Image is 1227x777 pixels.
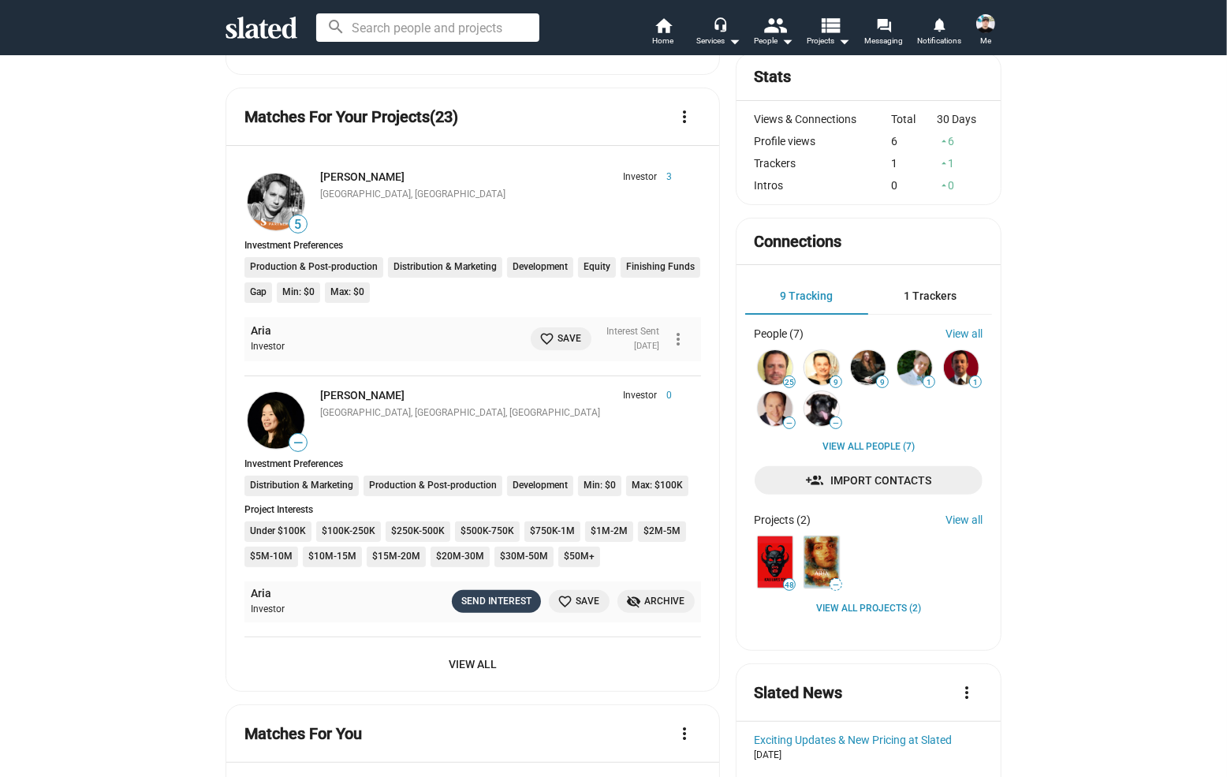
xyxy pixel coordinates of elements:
span: Save [540,331,582,347]
div: Services [696,32,740,50]
mat-icon: arrow_drop_up [938,158,949,169]
div: Project Interests [244,504,701,515]
sl-message-button: Send Interest [452,590,541,613]
li: $1M-2M [585,521,633,542]
li: Finishing Funds [621,257,700,278]
a: Notifications [912,16,967,50]
mat-icon: more_vert [676,724,695,743]
mat-icon: people [764,13,787,36]
a: Aria [251,323,271,338]
button: Kevin EnhartMe [967,11,1005,52]
li: $30M-50M [494,547,554,567]
span: 0 [658,390,673,402]
div: 1 [937,157,983,170]
li: Distribution & Marketing [244,476,359,496]
span: Home [653,32,674,50]
div: Intros [755,179,892,192]
a: View All [244,650,701,678]
time: [DATE] [635,341,660,351]
li: Min: $0 [578,476,621,496]
img: Aria [804,536,839,588]
div: Projects (2) [755,514,811,526]
div: 6 [891,135,937,148]
span: Archive [627,593,685,610]
div: 0 [891,179,937,192]
a: [PERSON_NAME] [320,170,405,183]
img: Greg Alprin [804,350,839,385]
li: $250K-500K [386,521,450,542]
li: $2M-5M [638,521,686,542]
li: Min: $0 [277,282,320,303]
mat-icon: forum [876,17,891,32]
span: 5 [289,217,307,233]
img: Marco Allegri [248,174,304,230]
li: $750K-1M [524,521,580,542]
a: View all Projects (2) [816,603,921,615]
img: Mike Hall [851,350,886,385]
div: 1 [891,157,937,170]
mat-icon: more_vert [669,330,688,349]
a: View all [945,514,983,526]
img: Jeff Cantrell [897,350,932,385]
div: Total [891,113,937,125]
li: Max: $0 [325,282,370,303]
li: $5M-10M [244,547,298,567]
a: Aria [801,533,842,591]
div: Trackers [755,157,892,170]
span: 25 [784,378,795,387]
span: View All [257,650,688,678]
div: People (7) [755,327,804,340]
div: 0 [937,179,983,192]
div: Investor [251,603,362,616]
mat-icon: arrow_drop_down [725,32,744,50]
img: Kali Loves You [758,536,793,588]
mat-icon: notifications [931,17,946,32]
div: 30 Days [937,113,983,125]
div: Investment Preferences [244,458,701,469]
a: Marco Allegri [244,170,308,233]
li: Production & Post-production [364,476,502,496]
li: Distribution & Marketing [388,257,502,278]
div: [GEOGRAPHIC_DATA], [GEOGRAPHIC_DATA], [GEOGRAPHIC_DATA] [320,407,673,420]
span: Me [980,32,991,50]
span: — [830,581,841,589]
div: [GEOGRAPHIC_DATA], [GEOGRAPHIC_DATA] [320,189,673,201]
mat-icon: view_list [819,13,842,36]
li: Development [507,257,573,278]
mat-card-title: Matches For Your Projects [244,106,458,128]
mat-icon: more_vert [957,683,976,702]
button: Services [691,16,746,50]
span: Investor [624,390,658,402]
div: People [754,32,793,50]
mat-icon: home [654,16,673,35]
a: Exciting Updates & New Pricing at Slated [755,734,983,746]
div: Profile views [755,135,892,148]
li: Under $100K [244,521,311,542]
div: Investor [251,341,517,353]
li: $50M+ [558,547,600,567]
span: 9 Tracking [780,290,833,302]
input: Search people and projects [316,13,539,42]
button: Save [531,327,591,350]
span: 48 [784,581,795,590]
span: — [830,419,841,428]
img: Larry Nealy [758,350,793,385]
mat-icon: favorite_border [558,594,573,609]
div: [DATE] [755,749,983,762]
a: [PERSON_NAME] [320,389,405,402]
mat-icon: headset_mic [713,17,727,32]
img: Nancy Hua [248,392,304,449]
a: Messaging [856,16,912,50]
li: $20M-30M [431,547,490,567]
mat-card-title: Stats [755,66,792,88]
img: Steven Krone [758,391,793,426]
div: Send Interest [461,593,531,610]
mat-card-title: Slated News [755,682,843,704]
a: Nancy Hua [244,389,308,452]
span: Save [558,593,600,610]
li: Development [507,476,573,496]
mat-icon: arrow_drop_down [778,32,796,50]
a: View all People (7) [822,441,915,454]
div: Investment Preferences [244,240,701,251]
a: Aria [251,586,271,601]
